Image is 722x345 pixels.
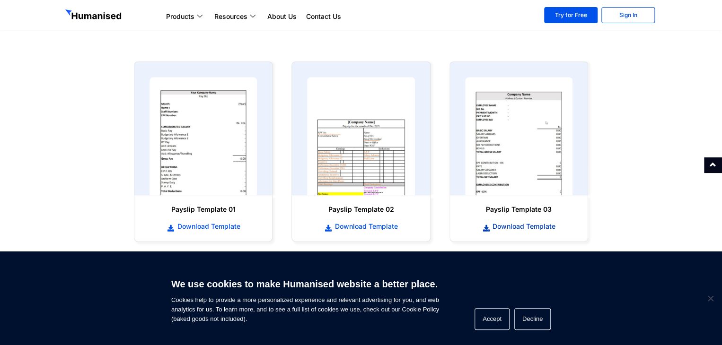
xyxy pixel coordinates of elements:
span: Cookies help to provide a more personalized experience and relevant advertising for you, and web ... [171,273,439,324]
span: Download Template [175,222,240,231]
span: Download Template [490,222,555,231]
span: Decline [705,293,715,303]
a: Download Template [301,221,420,232]
button: Accept [475,308,510,330]
h6: We use cookies to make Humanised website a better place. [171,277,439,291]
a: Sign In [601,7,655,23]
a: Download Template [459,221,578,232]
img: payslip template [465,77,572,195]
a: Resources [210,11,263,22]
a: Download Template [144,221,263,232]
a: Products [161,11,210,22]
button: Decline [514,308,551,330]
h6: Payslip Template 01 [144,205,263,214]
a: Try for Free [544,7,598,23]
img: GetHumanised Logo [65,9,123,22]
img: payslip template [307,77,414,195]
h6: Payslip Template 02 [301,205,420,214]
h6: Payslip Template 03 [459,205,578,214]
a: About Us [263,11,301,22]
a: Contact Us [301,11,346,22]
span: Download Template [333,222,398,231]
img: payslip template [150,77,257,195]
